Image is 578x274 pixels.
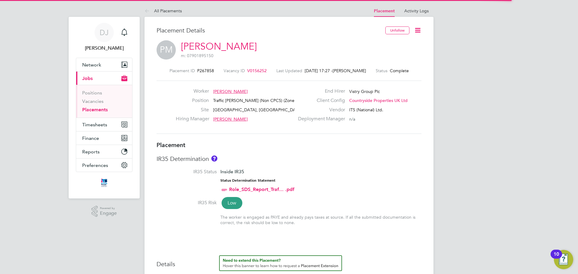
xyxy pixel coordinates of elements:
[92,206,117,217] a: Powered byEngage
[390,68,409,73] span: Complete
[82,107,108,112] a: Placements
[211,155,217,162] button: About IR35
[349,107,383,112] span: ITS (National) Ltd.
[229,186,294,192] a: Role_SDS_Report_Traf... .pdf
[76,118,132,131] button: Timesheets
[82,135,99,141] span: Finance
[213,116,248,122] span: [PERSON_NAME]
[276,68,302,73] label: Last Updated
[247,68,267,73] span: V0156252
[76,145,132,158] button: Reports
[157,200,217,206] label: IR35 Risk
[213,98,299,103] span: Traffic [PERSON_NAME] (Non CPCS) (Zone 3)
[76,23,132,52] a: DJ[PERSON_NAME]
[176,116,209,122] label: Hiring Manager
[157,169,217,175] label: IR35 Status
[376,68,387,73] label: Status
[157,255,421,268] h3: Details
[76,85,132,118] div: Jobs
[82,122,107,128] span: Timesheets
[404,8,429,14] a: Activity Logs
[76,159,132,172] button: Preferences
[222,197,242,209] span: Low
[76,131,132,145] button: Finance
[224,68,245,73] label: Vacancy ID
[100,29,109,36] span: DJ
[157,26,381,34] h3: Placement Details
[349,89,380,94] span: Vistry Group Plc
[294,116,345,122] label: Deployment Manager
[82,75,93,81] span: Jobs
[554,254,559,262] div: 10
[294,97,345,104] label: Client Config
[176,107,209,113] label: Site
[157,155,421,163] h3: IR35 Determination
[82,162,108,168] span: Preferences
[76,72,132,85] button: Jobs
[213,89,248,94] span: [PERSON_NAME]
[82,149,100,155] span: Reports
[374,8,395,14] a: Placement
[176,97,209,104] label: Position
[100,211,117,216] span: Engage
[220,178,275,183] strong: Status Determination Statement
[333,68,366,73] span: [PERSON_NAME]
[197,68,214,73] span: P267858
[100,178,108,188] img: itsconstruction-logo-retina.png
[76,45,132,52] span: Don Jeater
[219,255,342,271] button: How to extend a Placement?
[220,214,421,225] div: The worker is engaged as PAYE and already pays taxes at source. If all the submitted documentatio...
[82,98,104,104] a: Vacancies
[100,206,117,211] span: Powered by
[220,169,244,174] span: Inside IR35
[181,41,257,52] a: [PERSON_NAME]
[349,116,355,122] span: n/a
[76,178,132,188] a: Go to home page
[76,58,132,71] button: Network
[176,88,209,94] label: Worker
[385,26,409,34] button: Unfollow
[554,250,573,269] button: Open Resource Center, 10 new notifications
[294,88,345,94] label: End Hirer
[69,17,140,199] nav: Main navigation
[82,90,102,96] a: Positions
[144,8,182,14] a: All Placements
[294,107,345,113] label: Vendor
[157,40,176,60] span: PM
[169,68,195,73] label: Placement ID
[157,141,185,149] b: Placement
[349,98,408,103] span: Countryside Properties UK Ltd
[305,68,333,73] span: [DATE] 17:27 -
[213,107,302,112] span: [GEOGRAPHIC_DATA], [GEOGRAPHIC_DATA]
[82,62,101,68] span: Network
[181,53,213,58] span: m: 07901895150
